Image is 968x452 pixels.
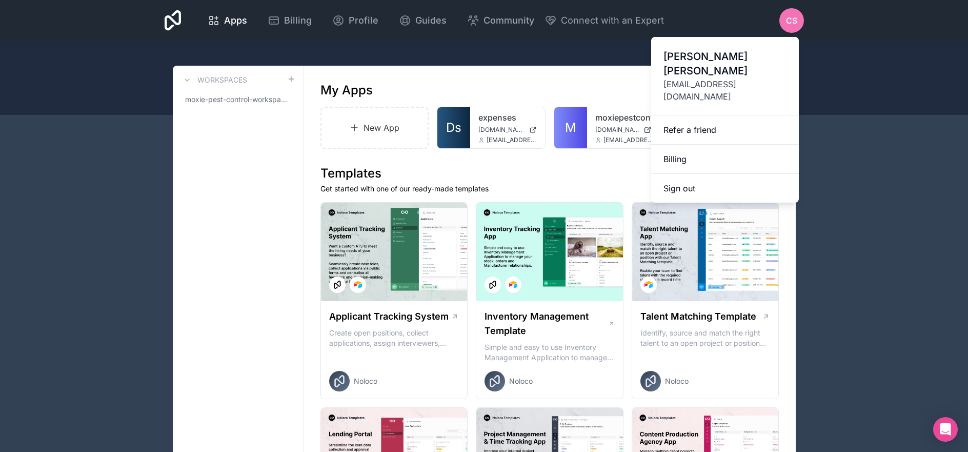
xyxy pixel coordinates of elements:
[259,9,320,32] a: Billing
[786,14,797,27] span: CS
[284,13,312,28] span: Billing
[487,136,537,144] span: [EMAIL_ADDRESS][DOMAIN_NAME]
[354,281,362,289] img: Airtable Logo
[181,74,247,86] a: Workspaces
[651,174,799,203] button: Sign out
[197,75,247,85] h3: Workspaces
[415,13,447,28] span: Guides
[509,376,533,386] span: Noloco
[320,184,779,194] p: Get started with one of our ready-made templates
[437,107,470,148] a: Ds
[478,126,537,134] a: [DOMAIN_NAME]
[320,107,429,149] a: New App
[349,13,378,28] span: Profile
[391,9,455,32] a: Guides
[595,126,654,134] a: [DOMAIN_NAME]
[199,9,255,32] a: Apps
[324,9,387,32] a: Profile
[478,126,525,134] span: [DOMAIN_NAME]
[446,120,461,136] span: Ds
[483,13,534,28] span: Community
[554,107,587,148] a: M
[185,94,287,105] span: moxie-pest-control-workspace
[663,49,786,78] span: [PERSON_NAME] [PERSON_NAME]
[544,13,664,28] button: Connect with an Expert
[595,126,639,134] span: [DOMAIN_NAME]
[933,417,958,442] div: Open Intercom Messenger
[663,78,786,103] span: [EMAIL_ADDRESS][DOMAIN_NAME]
[603,136,654,144] span: [EMAIL_ADDRESS][DOMAIN_NAME]
[509,281,517,289] img: Airtable Logo
[565,120,576,136] span: M
[485,309,608,338] h1: Inventory Management Template
[478,111,537,124] a: expenses
[354,376,377,386] span: Noloco
[595,111,654,124] a: moxiepestcontrol
[181,90,295,109] a: moxie-pest-control-workspace
[665,376,689,386] span: Noloco
[561,13,664,28] span: Connect with an Expert
[329,309,449,324] h1: Applicant Tracking System
[651,145,799,174] a: Billing
[224,13,247,28] span: Apps
[640,328,771,348] p: Identify, source and match the right talent to an open project or position with our Talent Matchi...
[320,165,779,182] h1: Templates
[640,309,756,324] h1: Talent Matching Template
[459,9,542,32] a: Community
[320,82,373,99] h1: My Apps
[644,281,653,289] img: Airtable Logo
[485,342,615,363] p: Simple and easy to use Inventory Management Application to manage your stock, orders and Manufact...
[329,328,459,348] p: Create open positions, collect applications, assign interviewers, centralise candidate feedback a...
[651,115,799,145] a: Refer a friend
